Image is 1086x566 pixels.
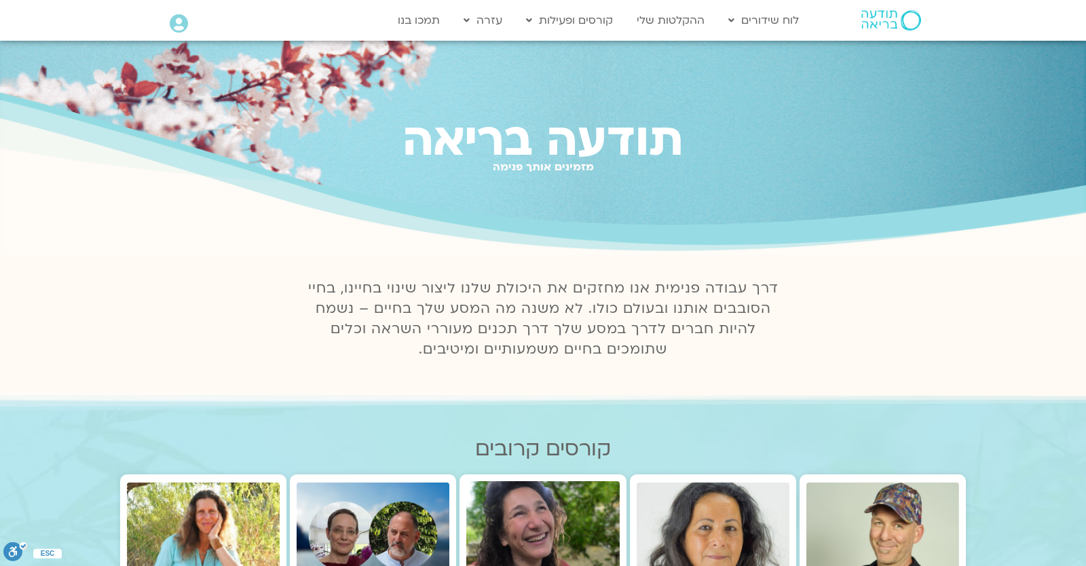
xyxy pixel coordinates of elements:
a: קורסים ופעילות [519,7,620,33]
a: תמכו בנו [391,7,447,33]
a: ההקלטות שלי [630,7,711,33]
p: דרך עבודה פנימית אנו מחזקים את היכולת שלנו ליצור שינוי בחיינו, בחיי הסובבים אותנו ובעולם כולו. לא... [300,278,786,360]
a: עזרה [457,7,509,33]
h2: קורסים קרובים [120,437,966,461]
img: תודעה בריאה [861,10,921,31]
a: לוח שידורים [722,7,806,33]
